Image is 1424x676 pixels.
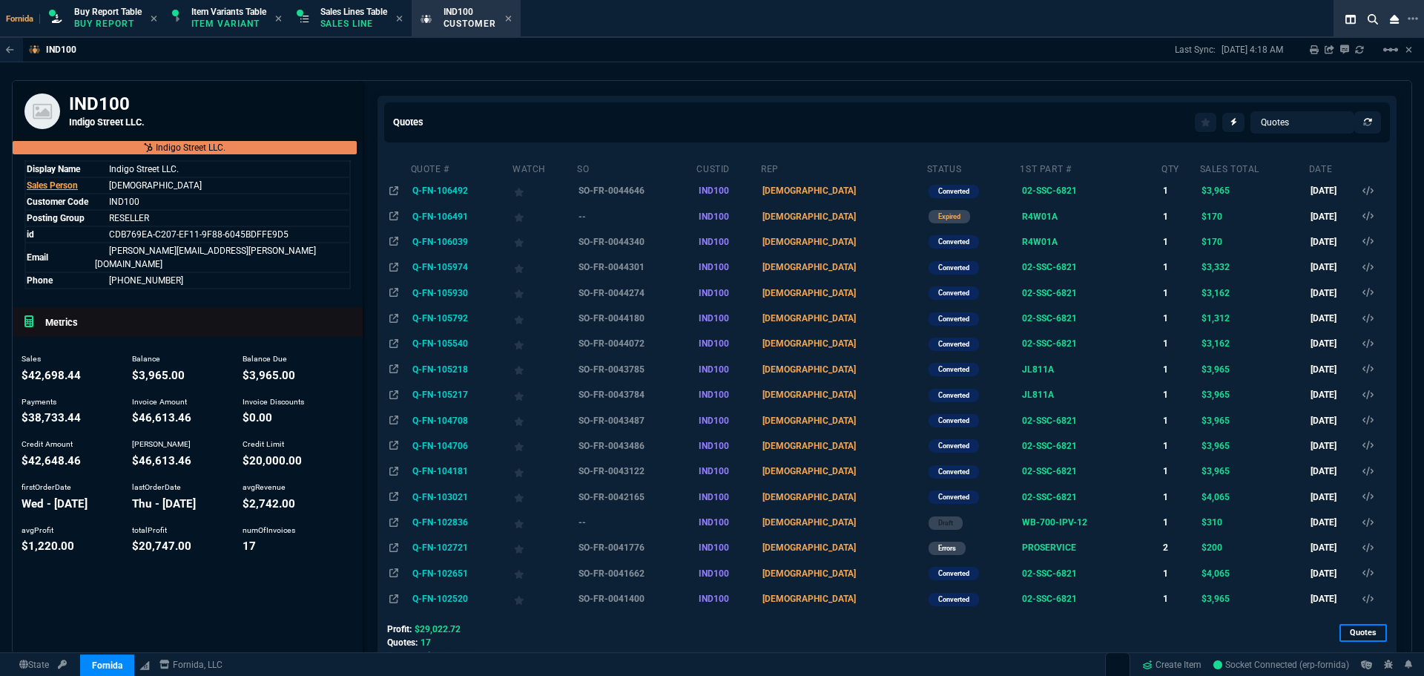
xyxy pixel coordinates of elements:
td: 1 [1161,203,1199,229]
nx-fornida-value: SONICWALL TZ370 SECURE UPGRADE PLUS - ADVANCED EDITION 3YR [1022,567,1158,580]
span: id [27,229,34,240]
nx-fornida-value: SONICWALL TZ370 SECURE UPGRADE PLUS - ADVANCED EDITION 3YR [1022,312,1158,325]
td: Q-FN-105930 [410,280,512,306]
p: converted [938,390,969,401]
td: SO-FR-0042165 [576,485,696,510]
span: Email [27,252,48,263]
p: errors [938,542,956,554]
td: [DEMOGRAPHIC_DATA] [760,382,926,407]
td: 1 [1161,255,1199,280]
tr: Name [25,272,350,289]
nx-icon: Open In Opposite Panel [389,237,398,247]
td: 1 [1161,485,1199,510]
span: JL811A [1022,390,1054,400]
th: SO [576,157,696,178]
th: 1st Part # [1019,157,1161,178]
span: Name [95,246,316,269]
p: converted [938,186,969,197]
td: $3,965 [1199,382,1308,407]
span: PROSERVICE [1022,542,1076,553]
td: [DEMOGRAPHIC_DATA] [760,203,926,229]
td: 2 [1161,535,1199,560]
mat-icon: Example home icon [1382,41,1400,59]
span: Item Variants Table [191,7,266,17]
td: 1 [1161,459,1199,484]
a: API TOKEN [53,658,71,672]
p: expired [938,211,960,223]
nx-fornida-value: SONICWALL TZ370 SECURE UPGRADE PLUS - ADVANCED EDITION 3YR [1022,439,1158,453]
td: Q-FN-102836 [410,510,512,535]
td: IND100 [696,280,760,306]
td: Q-FN-105792 [410,306,512,331]
td: [DEMOGRAPHIC_DATA] [760,407,926,433]
nx-fornida-value: SONICWALL TZ370 SECURE UPGRADE PLUS - ADVANCED EDITION 3YR [1022,465,1158,478]
span: Display Name [27,164,80,174]
div: Add to Watchlist [514,563,574,584]
td: $4,065 [1199,561,1308,586]
td: 1 [1161,407,1199,433]
p: converted [938,236,969,248]
nx-icon: Open In Opposite Panel [389,390,398,400]
nx-fornida-value: SONICWALL TZ370 SECURE UPGRADE PLUS - ADVANCED EDITION 3YR [1022,260,1158,274]
td: 1 [1161,433,1199,459]
td: SO-FR-0043785 [576,357,696,382]
td: 1 [1161,510,1199,535]
span: invoiceAmount [132,411,191,424]
span: 02-SSC-6821 [1022,288,1077,298]
td: [DATE] [1308,535,1360,560]
td: [DATE] [1308,485,1360,510]
nx-icon: Open In Opposite Panel [389,542,398,553]
span: payments [22,411,81,424]
td: $3,332 [1199,255,1308,280]
span: IND100 [444,7,473,17]
td: $3,965 [1199,357,1308,382]
p: converted [938,364,969,375]
td: $3,162 [1199,331,1308,356]
td: -- [576,510,696,535]
td: [DEMOGRAPHIC_DATA] [760,306,926,331]
span: R4W01A [1022,211,1058,222]
td: IND100 [696,306,760,331]
td: [DATE] [1308,306,1360,331]
p: converted [938,568,969,580]
tr: Name [25,194,350,210]
span: 02-SSC-6821 [1022,262,1077,272]
td: Q-FN-102520 [410,586,512,611]
span: 02-SSC-6821 [1022,466,1077,476]
span: 02-SSC-6821 [1022,568,1077,579]
tr: Customer Type [25,210,350,226]
p: converted [938,338,969,350]
span: 02-SSC-6821 [1022,313,1077,324]
td: Q-FN-106039 [410,229,512,255]
p: Last Sync: [1175,44,1222,56]
td: IND100 [696,433,760,459]
div: Add to Watchlist [514,180,574,201]
td: IND100 [696,178,760,203]
span: firstOrderDate [22,482,71,492]
div: Add to Watchlist [514,487,574,508]
td: Q-FN-103021 [410,485,512,510]
td: 1 [1161,229,1199,255]
span: Posting Group [27,213,85,223]
nx-fornida-value: RF WattBox IP Power Conditioner with OvrC Home | 12 Controlled Outlets | 500VA [1022,516,1158,529]
tr: Name [25,243,350,272]
td: [DEMOGRAPHIC_DATA] [760,535,926,560]
td: Q-FN-105218 [410,357,512,382]
span: avgProfit [22,539,74,553]
nx-icon: Split Panels [1339,10,1362,28]
span: firstOrderDate [22,497,88,511]
p: converted [938,440,969,452]
td: Q-FN-104706 [410,433,512,459]
td: IND100 [696,229,760,255]
td: [DEMOGRAPHIC_DATA] [760,586,926,611]
a: Create Item [1136,654,1207,676]
td: Q-FN-105540 [410,331,512,356]
nx-icon: Close Tab [275,13,282,25]
td: $3,965 [1199,586,1308,611]
span: 02-SSC-6821 [1022,186,1077,196]
nx-icon: Open In Opposite Panel [389,338,398,349]
nx-icon: Open In Opposite Panel [389,364,398,375]
td: 1 [1161,357,1199,382]
td: $3,965 [1199,178,1308,203]
span: Credit Amount [22,439,73,449]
